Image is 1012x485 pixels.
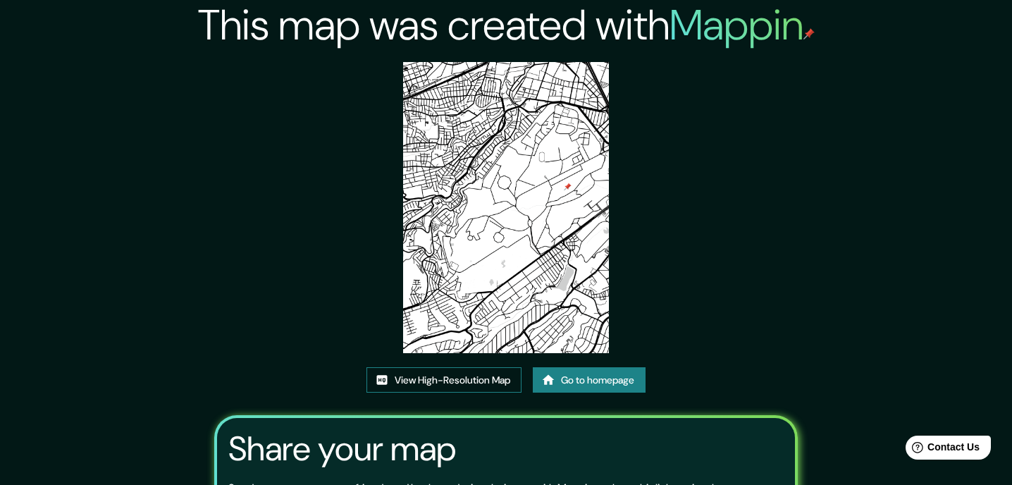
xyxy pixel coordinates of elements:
[403,62,609,353] img: created-map
[228,429,456,469] h3: Share your map
[533,367,646,393] a: Go to homepage
[366,367,522,393] a: View High-Resolution Map
[803,28,815,39] img: mappin-pin
[887,430,996,469] iframe: Help widget launcher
